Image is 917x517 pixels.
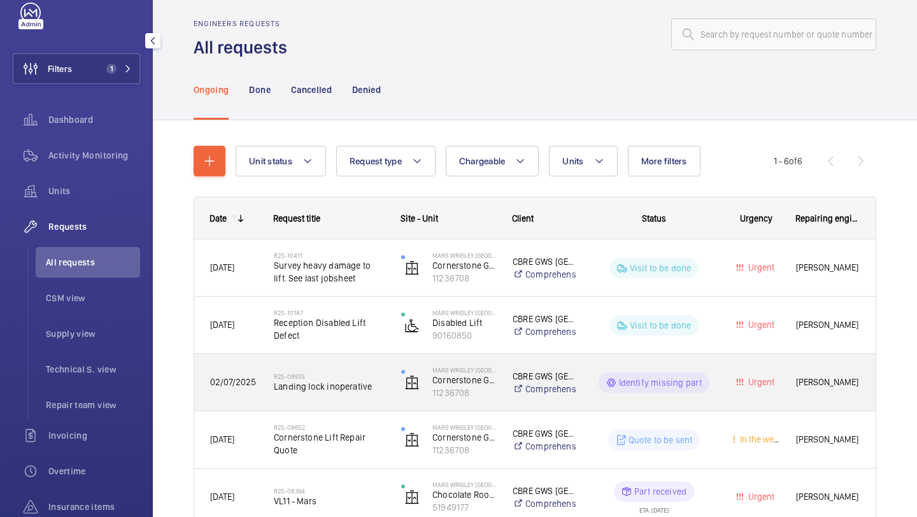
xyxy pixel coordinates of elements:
span: Insurance items [48,500,140,513]
h1: All requests [194,36,295,59]
p: Mars Wrigley [GEOGRAPHIC_DATA] [432,366,496,374]
button: Filters1 [13,53,140,84]
img: elevator.svg [404,375,420,390]
a: Comprehensive [513,497,576,510]
span: Landing lock inoperative [274,380,385,393]
p: Part received [634,485,686,498]
span: Chargeable [459,156,506,166]
span: Urgent [746,262,774,273]
h2: R25-10411 [274,251,385,259]
span: [PERSON_NAME] [796,490,860,504]
span: Repairing engineer [795,213,860,223]
span: Units [562,156,583,166]
p: 51949177 [432,501,496,514]
span: Request title [273,213,320,223]
a: Comprehensive [513,440,576,453]
img: elevator.svg [404,490,420,505]
p: Visit to be done [630,262,692,274]
span: [PERSON_NAME] [796,260,860,275]
p: 11236708 [432,272,496,285]
img: elevator.svg [404,432,420,448]
span: Client [512,213,534,223]
span: [DATE] [210,262,234,273]
span: In the week [737,434,783,444]
span: [DATE] [210,320,234,330]
span: Status [642,213,666,223]
p: CBRE GWS [GEOGRAPHIC_DATA]- [GEOGRAPHIC_DATA] [GEOGRAPHIC_DATA] [GEOGRAPHIC_DATA] [513,427,576,440]
span: 1 [106,64,117,74]
p: Cornerstone Goods Lift [432,259,496,272]
span: [PERSON_NAME] [796,318,860,332]
button: Chargeable [446,146,539,176]
button: More filters [628,146,700,176]
h2: Engineers requests [194,19,295,28]
img: elevator.svg [404,260,420,276]
p: Denied [352,83,381,96]
span: Invoicing [48,429,140,442]
span: Repair team view [46,399,140,411]
p: Mars Wrigley [GEOGRAPHIC_DATA] [432,251,496,259]
div: Date [210,213,227,223]
span: Cornerstone Lift Repair Quote [274,431,385,457]
span: 1 - 6 6 [774,157,802,166]
span: Unit status [249,156,292,166]
p: 11236708 [432,444,496,457]
span: Urgency [740,213,772,223]
span: Filters [48,62,72,75]
span: VL11 - Mars [274,495,385,507]
p: CBRE GWS [GEOGRAPHIC_DATA]- [GEOGRAPHIC_DATA] [GEOGRAPHIC_DATA] [GEOGRAPHIC_DATA] [513,313,576,325]
span: [DATE] [210,492,234,502]
p: Chocolate Room Lift (4FLR) [432,488,496,501]
p: CBRE GWS [GEOGRAPHIC_DATA]- [GEOGRAPHIC_DATA] [GEOGRAPHIC_DATA] [GEOGRAPHIC_DATA] [513,485,576,497]
span: Activity Monitoring [48,149,140,162]
span: Overtime [48,465,140,478]
span: All requests [46,256,140,269]
span: Survey heavy damage to lift. See last jobsheet [274,259,385,285]
button: Request type [336,146,436,176]
p: Mars Wrigley [GEOGRAPHIC_DATA] [432,309,496,316]
p: Mars Wrigley [GEOGRAPHIC_DATA] [432,481,496,488]
span: 02/07/2025 [210,377,256,387]
span: Units [48,185,140,197]
p: 90160850 [432,329,496,342]
h2: R25-08394 [274,487,385,495]
span: Dashboard [48,113,140,126]
span: Technical S. view [46,363,140,376]
p: Identify missing part [619,376,702,389]
p: CBRE GWS [GEOGRAPHIC_DATA]- [GEOGRAPHIC_DATA] [GEOGRAPHIC_DATA] [GEOGRAPHIC_DATA] [513,370,576,383]
span: [PERSON_NAME] [796,432,860,447]
a: Comprehensive [513,383,576,395]
a: Comprehensive [513,325,576,338]
p: Ongoing [194,83,229,96]
span: Urgent [746,377,774,387]
span: Requests [48,220,140,233]
h2: R25-10187 [274,309,385,316]
h2: R25-08933 [274,372,385,380]
span: [PERSON_NAME] [796,375,860,390]
span: Site - Unit [401,213,438,223]
p: Cancelled [291,83,332,96]
p: Done [249,83,270,96]
a: Comprehensive [513,268,576,281]
p: Quote to be sent [629,434,693,446]
span: Urgent [746,320,774,330]
span: Urgent [746,492,774,502]
span: [DATE] [210,434,234,444]
h2: R25-08652 [274,423,385,431]
span: Request type [350,156,402,166]
span: Supply view [46,327,140,340]
p: CBRE GWS [GEOGRAPHIC_DATA]- [GEOGRAPHIC_DATA] [GEOGRAPHIC_DATA] [GEOGRAPHIC_DATA] [513,255,576,268]
p: Mars Wrigley [GEOGRAPHIC_DATA] [432,423,496,431]
input: Search by request number or quote number [671,18,876,50]
span: Reception Disabled Lift Defect [274,316,385,342]
img: platform_lift.svg [404,318,420,333]
p: Cornerstone Goods Lift [432,374,496,386]
button: Unit status [236,146,326,176]
div: ETA: [DATE] [639,502,669,513]
span: of [789,156,797,166]
span: CSM view [46,292,140,304]
p: Visit to be done [630,319,692,332]
p: Cornerstone Goods Lift [432,431,496,444]
button: Units [549,146,617,176]
p: Disabled Lift [432,316,496,329]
